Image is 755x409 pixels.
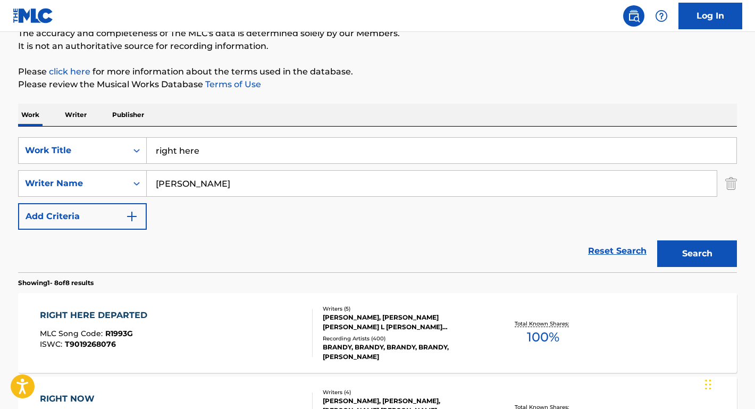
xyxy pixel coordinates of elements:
span: 100 % [527,328,559,347]
div: RIGHT HERE DEPARTED [40,309,153,322]
p: Please for more information about the terms used in the database. [18,65,737,78]
div: Glisser [705,369,711,400]
span: ISWC : [40,339,65,349]
img: Delete Criterion [725,170,737,197]
img: search [627,10,640,22]
p: The accuracy and completeness of The MLC's data is determined solely by our Members. [18,27,737,40]
a: Terms of Use [203,79,261,89]
a: Log In [678,3,742,29]
div: [PERSON_NAME], [PERSON_NAME] [PERSON_NAME] L [PERSON_NAME] [PERSON_NAME], [PERSON_NAME] [323,313,483,332]
div: Work Title [25,144,121,157]
span: MLC Song Code : [40,329,105,338]
button: Add Criteria [18,203,147,230]
img: MLC Logo [13,8,54,23]
iframe: Chat Widget [702,358,755,409]
p: Showing 1 - 8 of 8 results [18,278,94,288]
p: Publisher [109,104,147,126]
span: R1993G [105,329,133,338]
button: Search [657,240,737,267]
p: It is not an authoritative source for recording information. [18,40,737,53]
div: Widget de chat [702,358,755,409]
div: Writers ( 4 ) [323,388,483,396]
a: RIGHT HERE DEPARTEDMLC Song Code:R1993GISWC:T9019268076Writers (5)[PERSON_NAME], [PERSON_NAME] [P... [18,293,737,373]
div: BRANDY, BRANDY, BRANDY, BRANDY, [PERSON_NAME] [323,343,483,362]
img: help [655,10,668,22]
a: click here [49,66,90,77]
div: RIGHT NOW [40,393,135,405]
div: Writer Name [25,177,121,190]
p: Total Known Shares: [515,320,572,328]
form: Search Form [18,137,737,272]
span: T9019268076 [65,339,116,349]
p: Writer [62,104,90,126]
img: 9d2ae6d4665cec9f34b9.svg [125,210,138,223]
div: Recording Artists ( 400 ) [323,335,483,343]
a: Reset Search [583,239,652,263]
p: Work [18,104,43,126]
a: Public Search [623,5,644,27]
div: Help [651,5,672,27]
p: Please review the Musical Works Database [18,78,737,91]
div: Writers ( 5 ) [323,305,483,313]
